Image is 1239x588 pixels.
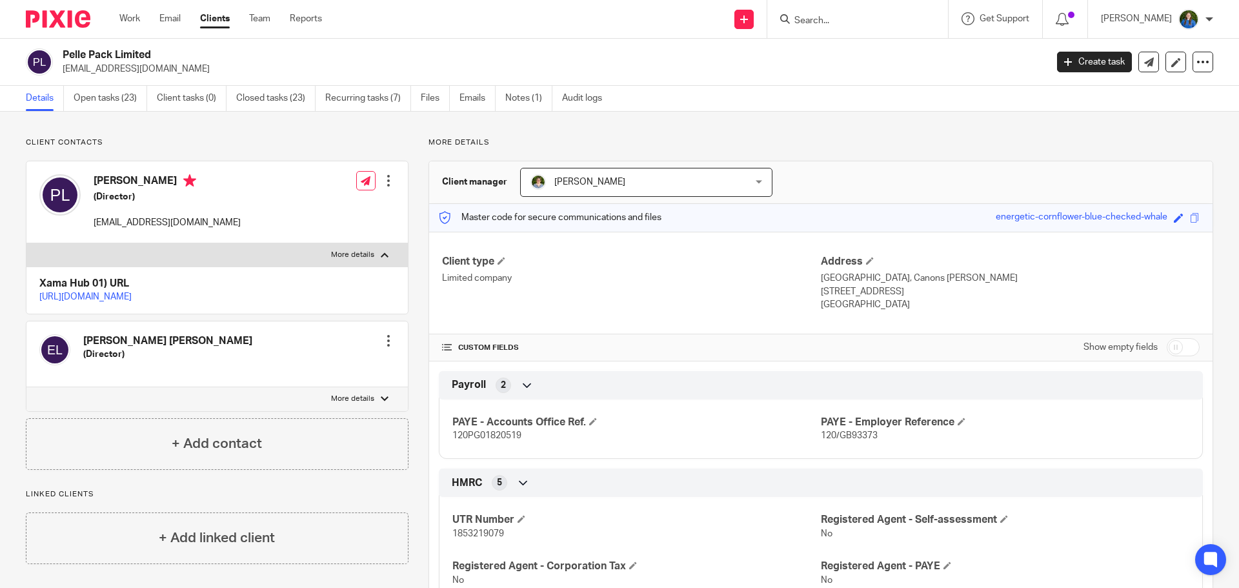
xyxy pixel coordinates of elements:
[821,560,1189,573] h4: Registered Agent - PAYE
[459,86,496,111] a: Emails
[452,513,821,527] h4: UTR Number
[452,431,521,440] span: 120PG01820519
[530,174,546,190] img: pcwCs64t.jpeg
[94,190,241,203] h5: (Director)
[39,277,395,290] h4: Xama Hub 01) URL
[26,489,408,500] p: Linked clients
[183,174,196,187] i: Primary
[1101,12,1172,25] p: [PERSON_NAME]
[1083,341,1158,354] label: Show empty fields
[442,255,821,269] h4: Client type
[501,379,506,392] span: 2
[452,560,821,573] h4: Registered Agent - Corporation Tax
[439,211,661,224] p: Master code for secure communications and files
[290,12,322,25] a: Reports
[821,255,1200,269] h4: Address
[442,343,821,353] h4: CUSTOM FIELDS
[83,348,252,361] h5: (Director)
[452,416,821,429] h4: PAYE - Accounts Office Ref.
[1057,52,1132,72] a: Create task
[452,576,464,585] span: No
[497,476,502,489] span: 5
[996,210,1167,225] div: energetic-cornflower-blue-checked-whale
[980,14,1029,23] span: Get Support
[119,12,140,25] a: Work
[821,431,878,440] span: 120/GB93373
[63,63,1038,76] p: [EMAIL_ADDRESS][DOMAIN_NAME]
[236,86,316,111] a: Closed tasks (23)
[442,272,821,285] p: Limited company
[39,334,70,365] img: svg%3E
[159,528,275,548] h4: + Add linked client
[331,250,374,260] p: More details
[249,12,270,25] a: Team
[26,48,53,76] img: svg%3E
[793,15,909,27] input: Search
[821,416,1189,429] h4: PAYE - Employer Reference
[821,529,832,538] span: No
[821,298,1200,311] p: [GEOGRAPHIC_DATA]
[421,86,450,111] a: Files
[39,292,132,301] a: [URL][DOMAIN_NAME]
[26,86,64,111] a: Details
[83,334,252,348] h4: [PERSON_NAME] [PERSON_NAME]
[331,394,374,404] p: More details
[26,10,90,28] img: Pixie
[821,513,1189,527] h4: Registered Agent - Self-assessment
[821,576,832,585] span: No
[821,285,1200,298] p: [STREET_ADDRESS]
[39,174,81,216] img: svg%3E
[1178,9,1199,30] img: xxZt8RRI.jpeg
[94,216,241,229] p: [EMAIL_ADDRESS][DOMAIN_NAME]
[821,272,1200,285] p: [GEOGRAPHIC_DATA], Canons [PERSON_NAME]
[505,86,552,111] a: Notes (1)
[200,12,230,25] a: Clients
[452,476,482,490] span: HMRC
[452,378,486,392] span: Payroll
[452,529,504,538] span: 1853219079
[554,177,625,187] span: [PERSON_NAME]
[562,86,612,111] a: Audit logs
[325,86,411,111] a: Recurring tasks (7)
[26,137,408,148] p: Client contacts
[63,48,843,62] h2: Pelle Pack Limited
[172,434,262,454] h4: + Add contact
[94,174,241,190] h4: [PERSON_NAME]
[157,86,227,111] a: Client tasks (0)
[74,86,147,111] a: Open tasks (23)
[159,12,181,25] a: Email
[428,137,1213,148] p: More details
[442,176,507,188] h3: Client manager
